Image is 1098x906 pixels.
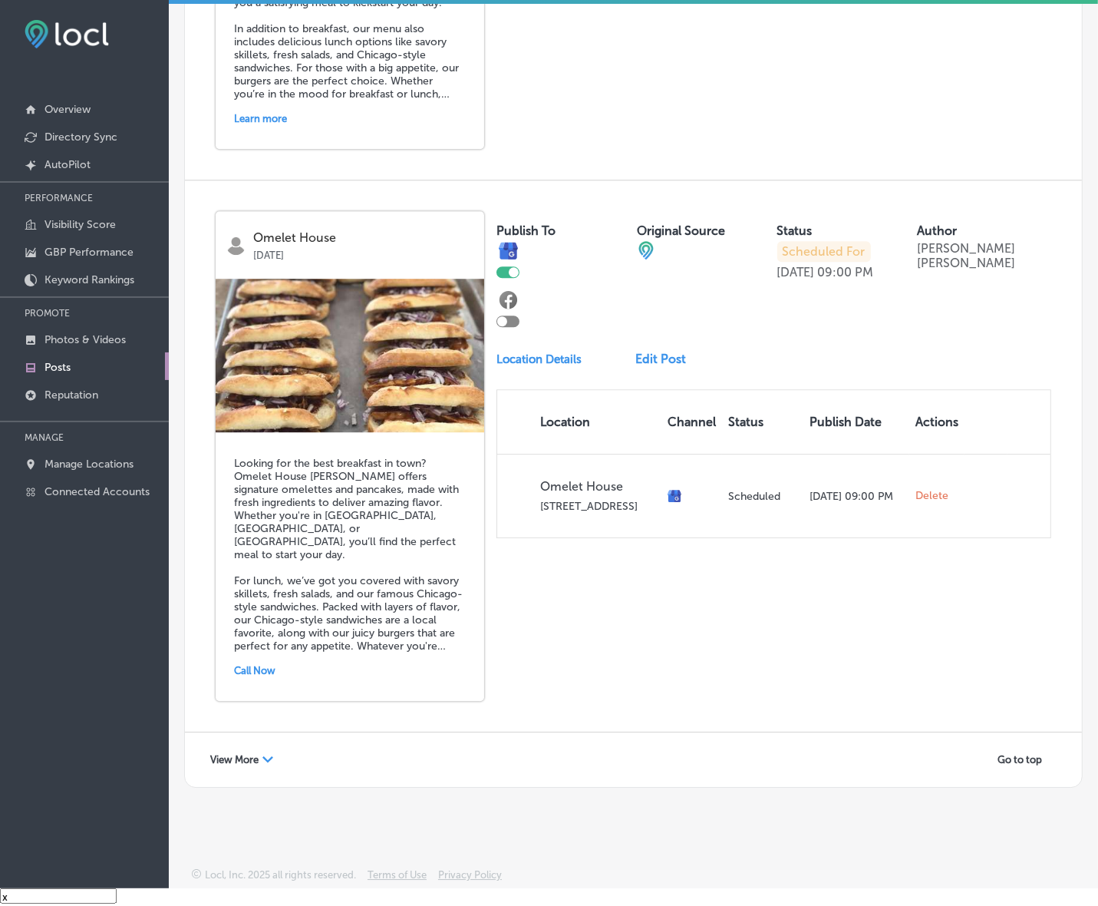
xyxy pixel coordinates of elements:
[637,223,725,238] label: Original Source
[635,352,698,366] a: Edit Post
[25,20,109,48] img: fda3e92497d09a02dc62c9cd864e3231.png
[45,218,116,231] p: Visibility Score
[497,390,661,454] th: Location
[45,485,150,498] p: Connected Accounts
[253,231,473,245] p: Omelet House
[216,279,484,432] img: 611b9c69-0639-4719-821b-5fb17aba99f698147235_3153907061328369_3941824605202677760_n.jpg
[809,490,903,503] p: [DATE] 09:00 PM
[540,500,655,513] p: [STREET_ADDRESS]
[915,489,948,503] span: Delete
[777,241,871,262] p: Scheduled For
[45,131,117,144] p: Directory Sync
[226,236,246,255] img: logo
[45,246,134,259] p: GBP Performance
[909,390,964,454] th: Actions
[45,458,134,471] p: Manage Locations
[45,333,126,346] p: Photos & Videos
[728,490,797,503] p: Scheduled
[210,754,259,765] span: View More
[818,265,874,279] p: 09:00 PM
[496,223,556,238] label: Publish To
[637,241,655,260] img: cba84b02adce74ede1fb4a8549a95eca.png
[438,869,502,888] a: Privacy Policy
[722,390,803,454] th: Status
[45,389,98,402] p: Reputation
[803,390,909,454] th: Publish Date
[777,223,813,238] label: Status
[917,241,1051,270] p: [PERSON_NAME] [PERSON_NAME]
[777,265,815,279] p: [DATE]
[496,352,582,366] p: Location Details
[253,245,473,261] p: [DATE]
[234,457,466,653] h5: Looking for the best breakfast in town? Omelet House [PERSON_NAME] offers signature omelettes and...
[661,390,722,454] th: Channel
[540,479,655,494] p: Omelet House
[917,223,957,238] label: Author
[368,869,427,888] a: Terms of Use
[997,754,1042,765] span: Go to top
[45,103,91,116] p: Overview
[45,273,134,286] p: Keyword Rankings
[45,361,71,374] p: Posts
[205,869,356,881] p: Locl, Inc. 2025 all rights reserved.
[45,158,91,171] p: AutoPilot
